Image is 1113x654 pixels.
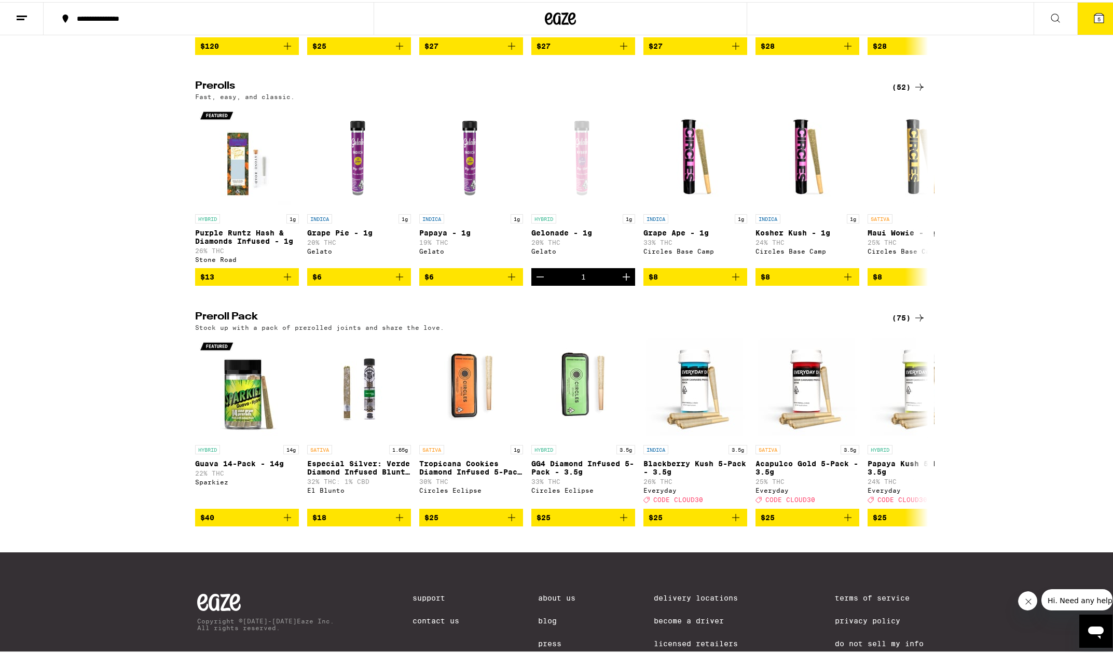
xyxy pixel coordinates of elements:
button: Add to bag [643,35,747,53]
p: HYBRID [531,212,556,221]
span: $6 [424,271,434,279]
div: Everyday [868,485,971,492]
button: Add to bag [868,35,971,53]
span: $40 [200,511,214,520]
div: Circles Base Camp [868,246,971,253]
a: Support [413,592,459,600]
iframe: Button to launch messaging window [1079,613,1112,646]
iframe: Close message [1018,589,1038,609]
p: 20% THC [531,237,635,244]
img: Sparkiez - Guava 14-Pack - 14g [195,334,299,438]
p: Kosher Kush - 1g [755,227,859,235]
a: Blog [538,615,575,623]
button: Add to bag [755,35,859,53]
p: 25% THC [868,237,971,244]
button: Add to bag [755,507,859,524]
a: Become a Driver [654,615,757,623]
a: Do Not Sell My Info [835,637,924,646]
button: Add to bag [307,507,411,524]
div: 1 [581,271,586,279]
p: 1g [511,443,523,452]
span: $120 [200,40,219,48]
a: Open page for Guava 14-Pack - 14g from Sparkiez [195,334,299,506]
img: El Blunto - Especial Silver: Verde Diamond Infused Blunt - 1.65g [307,334,411,438]
button: Add to bag [531,35,635,53]
img: Circles Base Camp - Maui Wowie - 1g [868,103,971,207]
span: $8 [761,271,770,279]
span: $25 [537,511,551,520]
a: Open page for Gelonade - 1g from Gelato [531,103,635,266]
p: SATIVA [307,443,332,452]
a: Open page for Blackberry Kush 5-Pack - 3.5g from Everyday [643,334,747,506]
p: SATIVA [868,212,892,221]
h2: Prerolls [195,79,875,91]
button: Add to bag [419,35,523,53]
p: Fast, easy, and classic. [195,91,295,98]
iframe: Message from company [1041,587,1112,608]
button: Decrement [531,266,549,284]
a: Open page for Grape Ape - 1g from Circles Base Camp [643,103,747,266]
a: Open page for Especial Silver: Verde Diamond Infused Blunt - 1.65g from El Blunto [307,334,411,506]
span: $25 [312,40,326,48]
div: Circles Base Camp [755,246,859,253]
div: (52) [892,79,926,91]
p: 1g [286,212,299,221]
button: Add to bag [531,507,635,524]
div: Stone Road [195,254,299,261]
p: 1g [735,212,747,221]
span: $27 [537,40,551,48]
div: Sparkiez [195,477,299,483]
button: Add to bag [643,507,747,524]
p: 19% THC [419,237,523,244]
p: 14g [283,443,299,452]
button: Add to bag [307,35,411,53]
p: GG4 Diamond Infused 5-Pack - 3.5g [531,457,635,474]
button: Add to bag [643,266,747,284]
span: 5 [1097,14,1101,20]
span: $18 [312,511,326,520]
p: Acapulco Gold 5-Pack - 3.5g [755,457,859,474]
p: Tropicana Cookies Diamond Infused 5-Pack - 3.5g [419,457,523,474]
div: Gelato [531,246,635,253]
p: Blackberry Kush 5-Pack - 3.5g [643,457,747,474]
img: Stone Road - Purple Runtz Hash & Diamonds Infused - 1g [195,103,299,207]
p: Grape Pie - 1g [307,227,411,235]
a: Open page for Grape Pie - 1g from Gelato [307,103,411,266]
img: Circles Base Camp - Kosher Kush - 1g [755,103,859,207]
div: El Blunto [307,485,411,492]
a: Contact Us [413,615,459,623]
p: 1g [399,212,411,221]
span: $28 [761,40,775,48]
p: Papaya - 1g [419,227,523,235]
button: Add to bag [195,266,299,284]
div: Everyday [755,485,859,492]
div: Gelato [307,246,411,253]
a: Terms of Service [835,592,924,600]
span: CODE CLOUD30 [877,495,927,502]
img: Gelato - Papaya - 1g [419,103,523,207]
span: $25 [649,511,663,520]
p: Copyright © [DATE]-[DATE] Eaze Inc. All rights reserved. [197,616,334,629]
img: Gelato - Grape Pie - 1g [307,103,411,207]
div: Circles Base Camp [643,246,747,253]
img: Circles Eclipse - Tropicana Cookies Diamond Infused 5-Pack - 3.5g [419,334,523,438]
p: SATIVA [755,443,780,452]
p: SATIVA [419,443,444,452]
div: Gelato [419,246,523,253]
span: $25 [761,511,775,520]
p: HYBRID [531,443,556,452]
a: Open page for Purple Runtz Hash & Diamonds Infused - 1g from Stone Road [195,103,299,266]
span: CODE CLOUD30 [765,495,815,502]
a: Open page for Tropicana Cookies Diamond Infused 5-Pack - 3.5g from Circles Eclipse [419,334,523,506]
p: 1g [847,212,859,221]
a: (75) [892,310,926,322]
span: $25 [873,511,887,520]
p: Grape Ape - 1g [643,227,747,235]
img: Circles Eclipse - GG4 Diamond Infused 5-Pack - 3.5g [531,334,635,438]
a: Open page for Maui Wowie - 1g from Circles Base Camp [868,103,971,266]
p: INDICA [643,443,668,452]
p: INDICA [307,212,332,221]
span: $27 [649,40,663,48]
span: $8 [873,271,882,279]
